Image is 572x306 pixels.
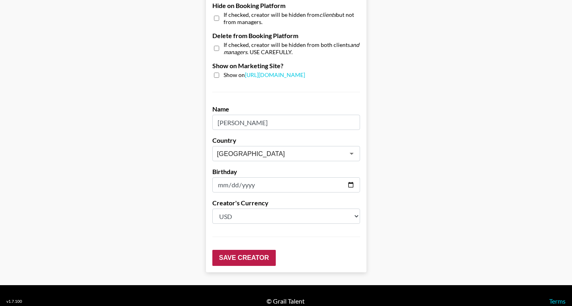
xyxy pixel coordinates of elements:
[212,168,360,176] label: Birthday
[212,136,360,144] label: Country
[224,41,359,55] em: and managers
[224,41,360,55] span: If checked, creator will be hidden from both clients . USE CAREFULLY.
[346,148,357,159] button: Open
[212,250,276,266] input: Save Creator
[549,297,566,305] a: Terms
[212,2,360,10] label: Hide on Booking Platform
[212,105,360,113] label: Name
[224,71,305,79] span: Show on
[6,299,22,304] div: v 1.7.100
[212,62,360,70] label: Show on Marketing Site?
[212,32,360,40] label: Delete from Booking Platform
[267,297,305,305] div: © Grail Talent
[224,11,360,25] span: If checked, creator will be hidden from but not from managers.
[245,71,305,78] a: [URL][DOMAIN_NAME]
[320,11,336,18] em: clients
[212,199,360,207] label: Creator's Currency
